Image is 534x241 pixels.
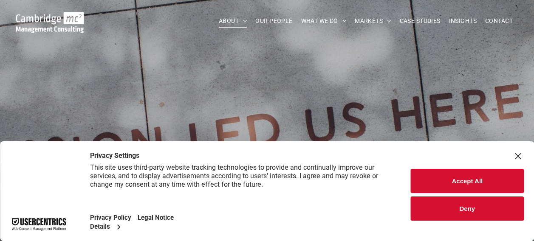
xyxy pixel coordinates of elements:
[396,14,445,28] a: CASE STUDIES
[251,14,297,28] a: OUR PEOPLE
[16,13,84,22] a: Your Business Transformed | Cambridge Management Consulting
[350,14,395,28] a: MARKETS
[297,14,351,28] a: WHAT WE DO
[445,14,481,28] a: INSIGHTS
[481,14,517,28] a: CONTACT
[16,12,84,33] img: Cambridge MC Logo
[215,14,251,28] a: ABOUT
